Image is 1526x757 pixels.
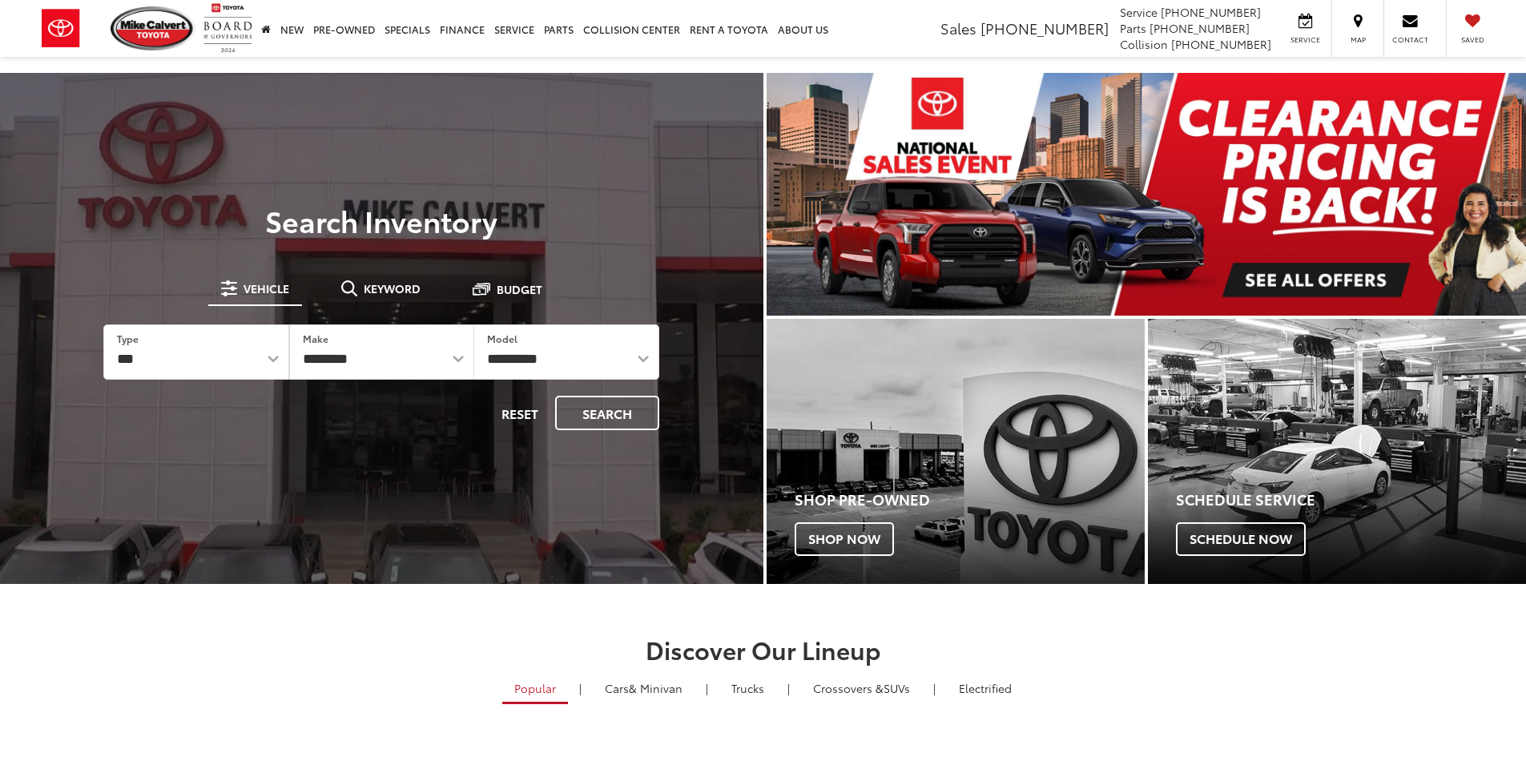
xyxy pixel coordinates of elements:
[67,204,696,236] h3: Search Inventory
[929,680,940,696] li: |
[1120,20,1146,36] span: Parts
[1148,319,1526,584] div: Toyota
[1171,36,1271,52] span: [PHONE_NUMBER]
[767,319,1145,584] div: Toyota
[303,332,328,345] label: Make
[111,6,195,50] img: Mike Calvert Toyota
[1176,522,1306,556] span: Schedule Now
[1455,34,1490,45] span: Saved
[980,18,1109,38] span: [PHONE_NUMBER]
[244,283,289,294] span: Vehicle
[1176,492,1526,508] h4: Schedule Service
[783,680,794,696] li: |
[719,674,776,702] a: Trucks
[487,332,517,345] label: Model
[575,680,586,696] li: |
[1120,36,1168,52] span: Collision
[813,680,884,696] span: Crossovers &
[947,674,1024,702] a: Electrified
[199,636,1328,662] h2: Discover Our Lineup
[629,680,682,696] span: & Minivan
[117,332,139,345] label: Type
[1340,34,1375,45] span: Map
[488,396,552,430] button: Reset
[497,284,542,295] span: Budget
[795,492,1145,508] h4: Shop Pre-Owned
[702,680,712,696] li: |
[795,522,894,556] span: Shop Now
[1287,34,1323,45] span: Service
[364,283,421,294] span: Keyword
[1392,34,1428,45] span: Contact
[1148,319,1526,584] a: Schedule Service Schedule Now
[801,674,922,702] a: SUVs
[1150,20,1250,36] span: [PHONE_NUMBER]
[1120,4,1158,20] span: Service
[502,674,568,704] a: Popular
[767,319,1145,584] a: Shop Pre-Owned Shop Now
[593,674,695,702] a: Cars
[1161,4,1261,20] span: [PHONE_NUMBER]
[940,18,976,38] span: Sales
[555,396,659,430] button: Search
